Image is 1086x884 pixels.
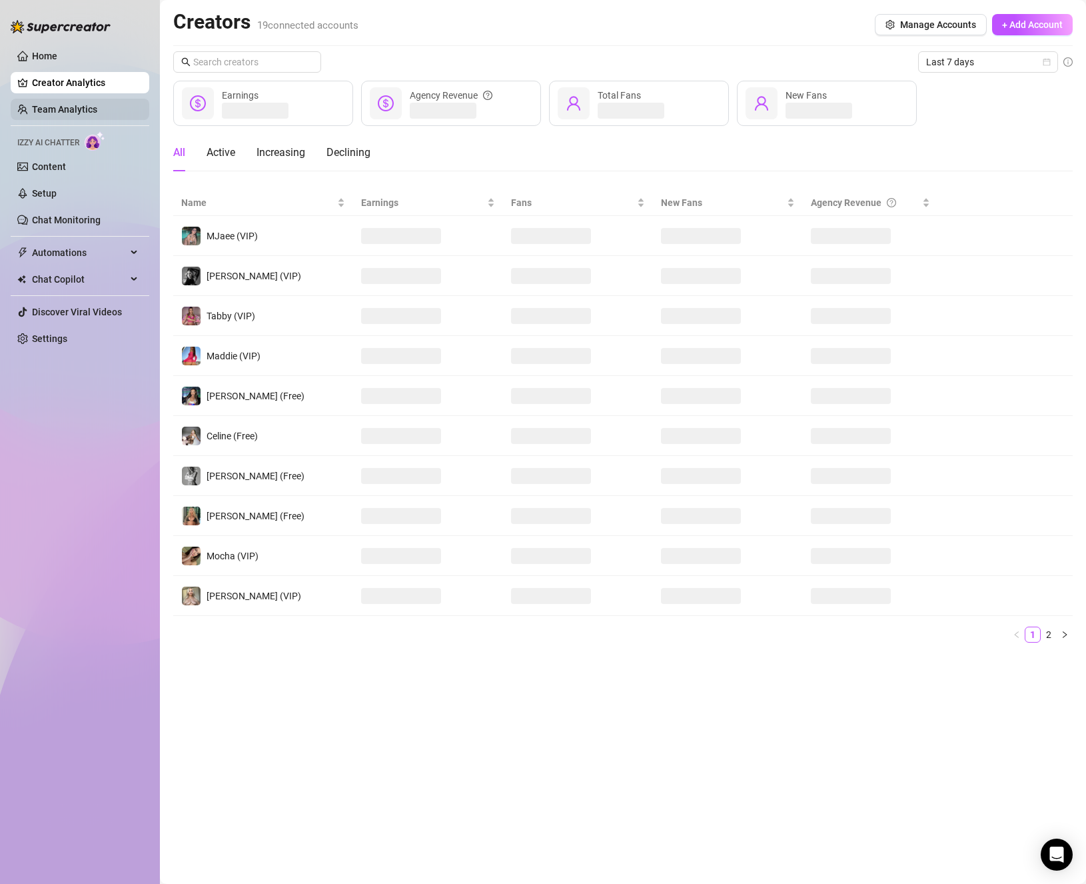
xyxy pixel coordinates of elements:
[1041,839,1073,871] div: Open Intercom Messenger
[207,145,235,161] div: Active
[182,427,201,445] img: Celine (Free)
[207,431,258,441] span: Celine (Free)
[182,587,201,605] img: Ellie (VIP)
[885,20,895,29] span: setting
[11,20,111,33] img: logo-BBDzfeDw.svg
[207,231,258,241] span: MJaee (VIP)
[182,507,201,525] img: Ellie (Free)
[173,9,358,35] h2: Creators
[182,347,201,365] img: Maddie (VIP)
[503,190,653,216] th: Fans
[1013,631,1021,639] span: left
[222,90,259,101] span: Earnings
[926,52,1050,72] span: Last 7 days
[17,247,28,258] span: thunderbolt
[1063,57,1073,67] span: info-circle
[182,267,201,285] img: Kennedy (VIP)
[190,95,206,111] span: dollar-circle
[1057,627,1073,643] li: Next Page
[410,88,492,103] div: Agency Revenue
[32,215,101,225] a: Chat Monitoring
[1002,19,1063,30] span: + Add Account
[182,387,201,405] img: Maddie (Free)
[1061,631,1069,639] span: right
[483,88,492,103] span: question-circle
[653,190,803,216] th: New Fans
[17,137,79,149] span: Izzy AI Chatter
[754,95,770,111] span: user
[353,190,503,216] th: Earnings
[598,90,641,101] span: Total Fans
[207,551,259,561] span: Mocha (VIP)
[32,161,66,172] a: Content
[207,511,304,521] span: [PERSON_NAME] (Free)
[182,467,201,485] img: Kennedy (Free)
[207,271,301,281] span: [PERSON_NAME] (VIP)
[32,307,122,317] a: Discover Viral Videos
[181,195,334,210] span: Name
[207,591,301,601] span: [PERSON_NAME] (VIP)
[786,90,827,101] span: New Fans
[361,195,484,210] span: Earnings
[32,333,67,344] a: Settings
[17,275,26,284] img: Chat Copilot
[326,145,370,161] div: Declining
[992,14,1073,35] button: + Add Account
[32,104,97,115] a: Team Analytics
[1041,627,1056,642] a: 2
[566,95,582,111] span: user
[257,145,305,161] div: Increasing
[661,195,784,210] span: New Fans
[173,145,185,161] div: All
[173,190,353,216] th: Name
[193,55,302,69] input: Search creators
[182,307,201,325] img: Tabby (VIP)
[1057,627,1073,643] button: right
[378,95,394,111] span: dollar-circle
[207,391,304,401] span: [PERSON_NAME] (Free)
[511,195,634,210] span: Fans
[32,242,127,263] span: Automations
[875,14,987,35] button: Manage Accounts
[1009,627,1025,643] li: Previous Page
[257,19,358,31] span: 19 connected accounts
[1043,58,1051,66] span: calendar
[32,269,127,290] span: Chat Copilot
[32,51,57,61] a: Home
[182,227,201,245] img: MJaee (VIP)
[32,72,139,93] a: Creator Analytics
[207,351,261,361] span: Maddie (VIP)
[181,57,191,67] span: search
[1041,627,1057,643] li: 2
[900,19,976,30] span: Manage Accounts
[811,195,919,210] div: Agency Revenue
[207,471,304,481] span: [PERSON_NAME] (Free)
[85,131,105,151] img: AI Chatter
[1009,627,1025,643] button: left
[32,188,57,199] a: Setup
[1025,627,1041,643] li: 1
[182,547,201,565] img: Mocha (VIP)
[207,311,255,321] span: Tabby (VIP)
[1025,627,1040,642] a: 1
[887,195,896,210] span: question-circle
